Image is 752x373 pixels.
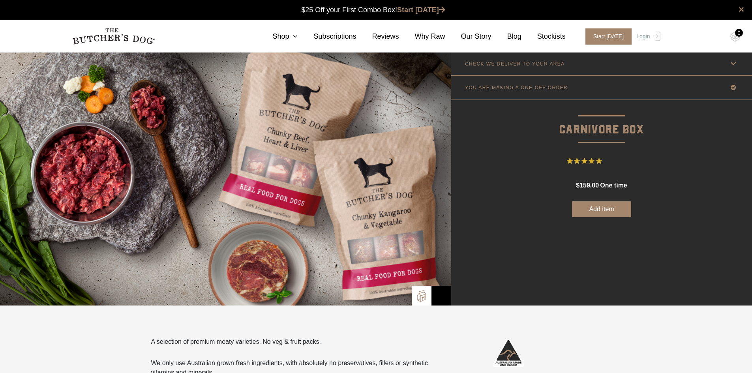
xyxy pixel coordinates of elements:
div: 0 [735,29,743,37]
a: Start [DATE] [397,6,445,14]
a: Login [634,28,660,45]
button: Rated 4.9 out of 5 stars from 27 reviews. Jump to reviews. [567,155,637,167]
img: TBD_Cart-Empty.png [730,32,740,42]
a: Why Raw [399,31,445,42]
img: Bowl-Icon2.png [435,290,447,302]
a: Start [DATE] [578,28,635,45]
a: Our Story [445,31,491,42]
button: Add item [572,201,631,217]
a: Blog [491,31,521,42]
img: Australian-Made_White.png [493,337,524,369]
a: Subscriptions [298,31,356,42]
span: $ [576,182,579,189]
span: Start [DATE] [585,28,632,45]
p: CHECK WE DELIVER TO YOUR AREA [465,61,565,67]
span: one time [600,182,627,189]
a: Stockists [521,31,566,42]
a: YOU ARE MAKING A ONE-OFF ORDER [451,76,752,99]
a: Shop [257,31,298,42]
img: TBD_Build-A-Box.png [416,290,428,302]
p: YOU ARE MAKING A ONE-OFF ORDER [465,85,568,90]
span: 27 Reviews [605,155,637,167]
span: 159.00 [579,182,599,189]
a: CHECK WE DELIVER TO YOUR AREA [451,52,752,75]
p: Carnivore Box [451,99,752,139]
a: close [739,5,744,14]
a: Reviews [356,31,399,42]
